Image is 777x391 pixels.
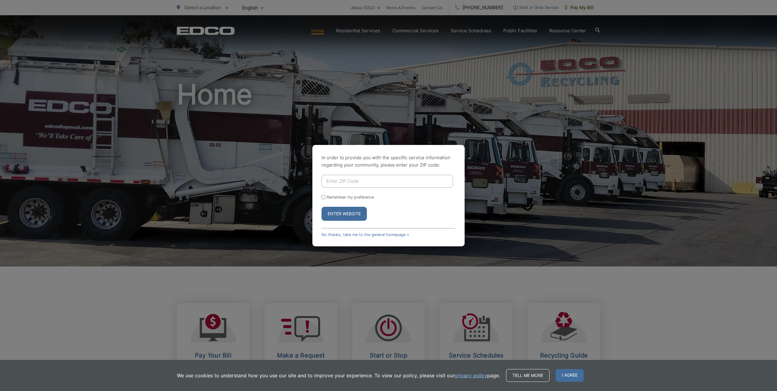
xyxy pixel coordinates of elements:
input: Enter ZIP Code [322,175,453,188]
a: No thanks, take me to the general homepage > [322,232,409,237]
button: Enter Website [322,207,367,221]
label: Remember my preference [327,195,374,199]
a: Tell me more [506,369,550,382]
span: I agree [556,369,584,382]
p: We use cookies to understand how you use our site and to improve your experience. To view our pol... [177,372,500,379]
a: privacy policy [455,372,487,379]
p: In order to provide you with the specific service information regarding your community, please en... [322,154,455,169]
